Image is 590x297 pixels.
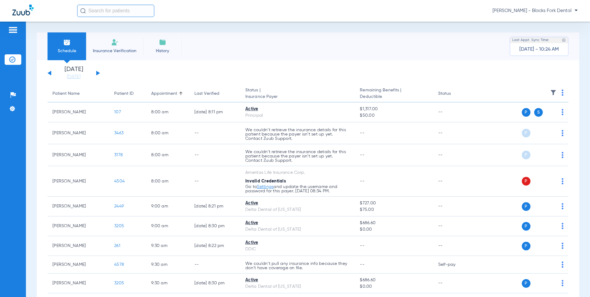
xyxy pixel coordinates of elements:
[8,26,18,34] img: hamburger-icon
[433,274,475,293] td: --
[146,236,189,256] td: 9:30 AM
[52,48,81,54] span: Schedule
[114,153,123,157] span: 3178
[245,207,350,213] div: Delta Dental of [US_STATE]
[80,8,86,14] img: Search Icon
[146,197,189,216] td: 9:00 AM
[433,102,475,122] td: --
[360,179,364,183] span: --
[189,122,240,144] td: --
[534,108,543,117] span: S
[245,261,350,270] p: We couldn’t pull any insurance info because they don’t have coverage on file.
[562,243,563,249] img: group-dot-blue.svg
[433,85,475,102] th: Status
[48,256,109,274] td: [PERSON_NAME]
[114,244,120,248] span: 261
[189,216,240,236] td: [DATE] 8:30 PM
[52,90,104,97] div: Patient Name
[245,150,350,163] p: We couldn’t retrieve the insurance details for this patient because the payer isn’t set up yet. C...
[245,220,350,226] div: Active
[240,85,355,102] th: Status |
[111,39,118,46] img: Manual Insurance Verification
[148,48,177,54] span: History
[63,39,71,46] img: Schedule
[360,200,428,207] span: $727.00
[48,144,109,166] td: [PERSON_NAME]
[360,277,428,283] span: $686.60
[245,179,286,183] span: Invalid Credentials
[433,166,475,197] td: --
[433,256,475,274] td: Self-pay
[146,216,189,236] td: 9:00 AM
[151,90,177,97] div: Appointment
[245,169,350,176] div: Ameritas Life Insurance Corp.
[519,46,559,52] span: [DATE] - 10:24 AM
[562,178,563,184] img: group-dot-blue.svg
[114,224,124,228] span: 3205
[114,90,141,97] div: Patient ID
[433,144,475,166] td: --
[12,5,34,15] img: Zuub Logo
[360,131,364,135] span: --
[55,66,92,80] li: [DATE]
[189,236,240,256] td: [DATE] 8:22 PM
[522,222,530,231] span: P
[522,177,530,186] span: P
[151,90,185,97] div: Appointment
[52,90,80,97] div: Patient Name
[146,102,189,122] td: 8:00 AM
[433,216,475,236] td: --
[433,197,475,216] td: --
[48,166,109,197] td: [PERSON_NAME]
[245,283,350,290] div: Delta Dental of [US_STATE]
[245,112,350,119] div: Principal
[114,281,124,285] span: 3205
[189,144,240,166] td: --
[360,262,364,267] span: --
[146,256,189,274] td: 9:30 AM
[55,74,92,80] a: [DATE]
[48,197,109,216] td: [PERSON_NAME]
[114,90,134,97] div: Patient ID
[114,131,123,135] span: 3463
[562,38,566,42] img: last sync help info
[114,179,125,183] span: 4504
[433,122,475,144] td: --
[159,39,166,46] img: History
[245,240,350,246] div: Active
[114,262,124,267] span: 4578
[146,274,189,293] td: 9:30 AM
[189,274,240,293] td: [DATE] 8:30 PM
[360,283,428,290] span: $0.00
[492,8,578,14] span: [PERSON_NAME] - Blacks Fork Dental
[360,207,428,213] span: $75.00
[146,166,189,197] td: 8:00 AM
[189,166,240,197] td: --
[360,153,364,157] span: --
[114,204,124,208] span: 2449
[360,220,428,226] span: $686.60
[189,102,240,122] td: [DATE] 8:11 PM
[194,90,219,97] div: Last Verified
[189,256,240,274] td: --
[522,242,530,250] span: P
[562,261,563,268] img: group-dot-blue.svg
[48,122,109,144] td: [PERSON_NAME]
[257,185,273,189] a: Settings
[48,216,109,236] td: [PERSON_NAME]
[562,90,563,96] img: group-dot-blue.svg
[355,85,433,102] th: Remaining Benefits |
[522,202,530,211] span: P
[48,274,109,293] td: [PERSON_NAME]
[114,110,121,114] span: 107
[146,122,189,144] td: 8:00 AM
[559,267,590,297] iframe: Chat Widget
[522,108,530,117] span: P
[562,130,563,136] img: group-dot-blue.svg
[522,129,530,137] span: P
[562,203,563,209] img: group-dot-blue.svg
[189,197,240,216] td: [DATE] 8:21 PM
[48,102,109,122] td: [PERSON_NAME]
[433,236,475,256] td: --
